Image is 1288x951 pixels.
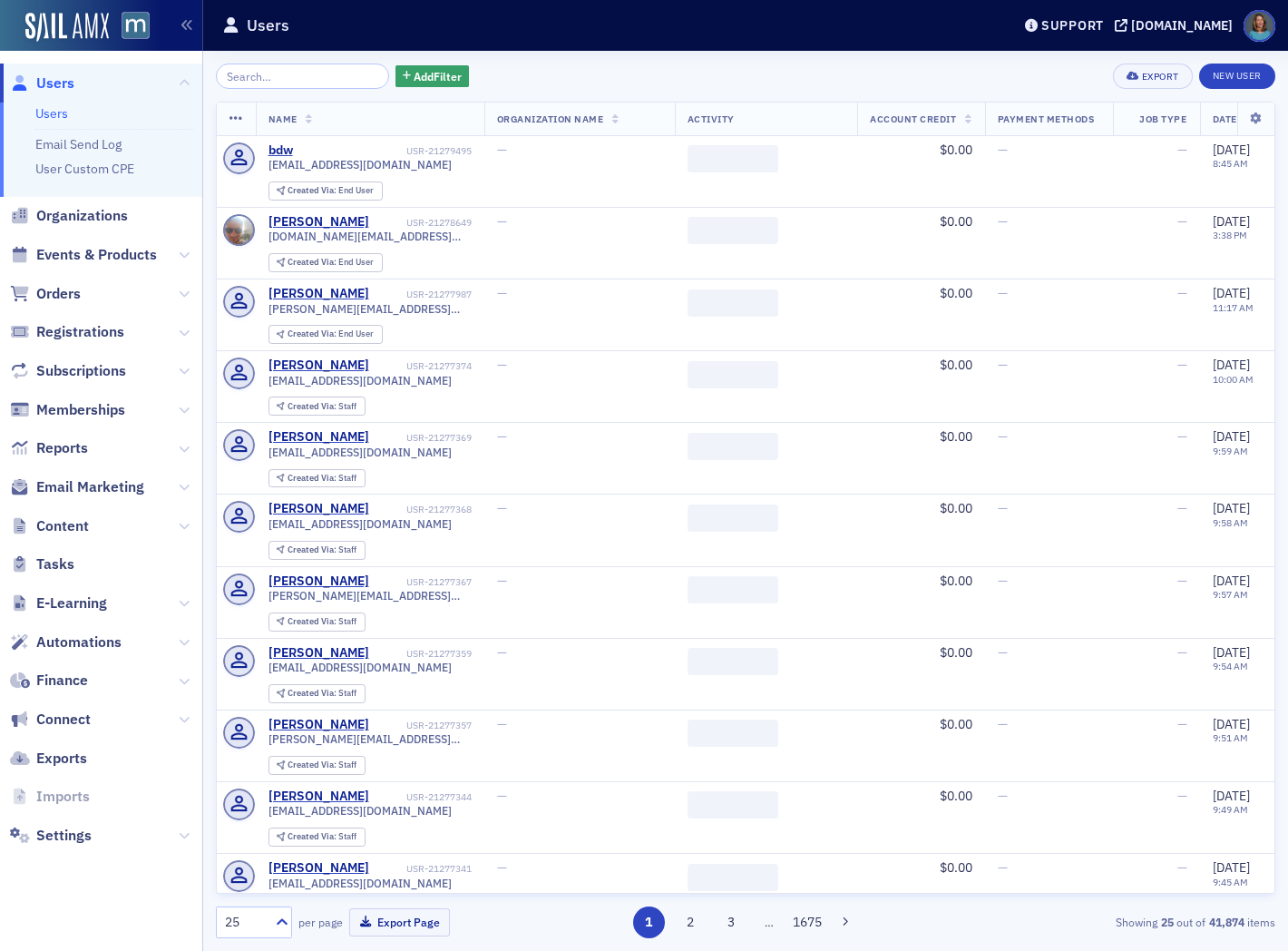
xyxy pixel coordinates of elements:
a: Tasks [10,554,74,574]
span: [DATE] [1213,859,1250,876]
span: ‌ [688,648,778,675]
button: Export [1113,64,1192,89]
span: [PERSON_NAME][EMAIL_ADDRESS][DOMAIN_NAME] [268,732,472,746]
div: Staff [288,689,356,699]
div: [DOMAIN_NAME] [1131,17,1233,34]
span: ‌ [688,145,778,172]
span: — [1177,285,1187,301]
button: 2 [674,907,706,938]
a: View Homepage [109,12,150,43]
span: Subscriptions [36,361,126,381]
a: bdw [268,142,293,159]
span: Finance [36,671,88,691]
span: [DOMAIN_NAME][EMAIL_ADDRESS][DOMAIN_NAME] [268,230,472,243]
div: [PERSON_NAME] [268,501,369,517]
button: AddFilter [395,65,470,88]
span: Reports [36,438,88,458]
div: USR-21279495 [296,145,472,157]
a: [PERSON_NAME] [268,429,369,446]
div: Created Via: Staff [268,756,366,775]
span: Created Via : [288,615,338,627]
time: 9:59 AM [1213,445,1248,457]
span: — [1177,859,1187,876]
button: 3 [716,907,747,938]
span: Imports [36,787,90,807]
span: [DATE] [1213,285,1250,301]
span: Registrations [36,322,124,342]
div: Created Via: Staff [268,541,366,560]
a: [PERSON_NAME] [268,645,369,662]
span: — [1177,142,1187,158]
span: [EMAIL_ADDRESS][DOMAIN_NAME] [268,661,452,674]
a: SailAMX [25,13,109,42]
span: [DATE] [1213,573,1250,589]
span: [DATE] [1213,142,1250,158]
span: $0.00 [940,716,972,732]
span: — [1177,716,1187,732]
span: — [497,644,507,661]
span: ‌ [688,217,778,244]
span: ‌ [688,433,778,460]
span: ‌ [688,361,778,388]
span: $0.00 [940,213,972,230]
span: ‌ [688,505,778,532]
span: $0.00 [940,644,972,661]
a: [PERSON_NAME] [268,860,369,877]
span: ‌ [688,576,778,603]
span: $0.00 [940,428,972,445]
span: — [998,716,1008,732]
span: [DATE] [1213,213,1250,230]
span: Created Via : [288,472,338,484]
span: Email Marketing [36,477,144,497]
a: User Custom CPE [35,161,134,177]
a: [PERSON_NAME] [268,286,369,302]
div: Created Via: Staff [268,828,366,847]
span: [PERSON_NAME][EMAIL_ADDRESS][DOMAIN_NAME] [268,589,472,603]
span: — [998,357,1008,373]
time: 9:45 AM [1213,876,1248,888]
span: [DATE] [1213,500,1250,516]
a: Automations [10,632,122,652]
a: [PERSON_NAME] [268,789,369,805]
span: [EMAIL_ADDRESS][DOMAIN_NAME] [268,517,452,531]
span: Profile [1244,10,1275,42]
span: $0.00 [940,142,972,158]
button: 1 [633,907,665,938]
time: 9:49 AM [1213,803,1248,816]
span: [DATE] [1213,788,1250,804]
span: [PERSON_NAME][EMAIL_ADDRESS][DOMAIN_NAME] [268,302,472,316]
span: — [1177,788,1187,804]
div: Created Via: Staff [268,469,366,488]
a: Finance [10,671,88,691]
div: Export [1142,72,1179,82]
span: … [756,914,782,930]
a: [PERSON_NAME] [268,358,369,374]
span: ‌ [688,720,778,747]
a: Email Marketing [10,477,144,497]
div: Staff [288,474,356,484]
span: Content [36,516,89,536]
span: — [1177,644,1187,661]
time: 9:51 AM [1213,731,1248,744]
div: Created Via: Staff [268,684,366,703]
span: $0.00 [940,788,972,804]
img: SailAMX [122,12,150,40]
span: — [1177,213,1187,230]
span: — [497,142,507,158]
a: Subscriptions [10,361,126,381]
div: Created Via: Staff [268,397,366,416]
span: Created Via : [288,328,338,339]
span: Job Type [1139,113,1186,125]
span: Created Via : [288,256,338,268]
span: [DATE] [1213,716,1250,732]
button: 1675 [792,907,824,938]
div: Staff [288,545,356,555]
div: Created Via: Staff [268,613,366,632]
div: Staff [288,760,356,770]
span: — [998,573,1008,589]
span: Name [268,113,298,125]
